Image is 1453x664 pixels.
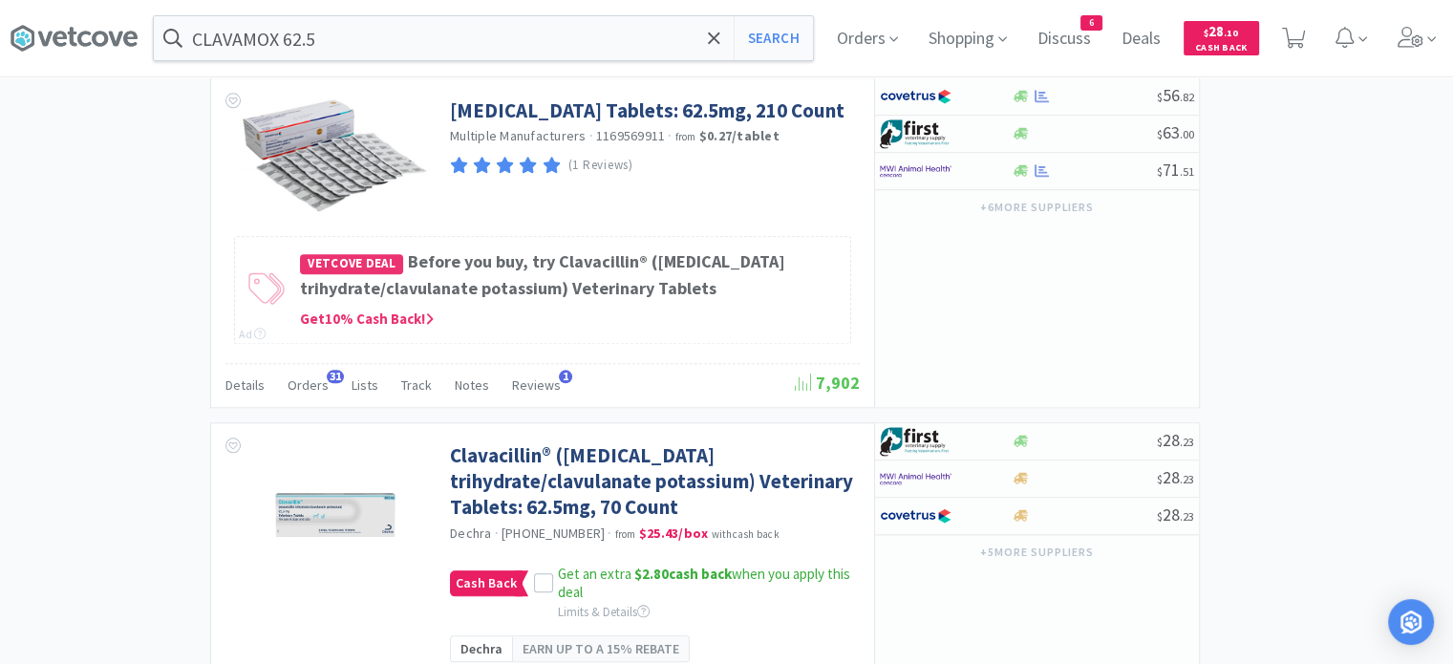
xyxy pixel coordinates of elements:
[401,376,432,394] span: Track
[971,194,1103,221] button: +6more suppliers
[154,16,813,60] input: Search by item, sku, manufacturer, ingredient, size...
[273,442,397,567] img: 6e4df72737d14a04af736a98d7b9a9e6_347893.png
[300,310,434,328] span: Get 10 % Cash Back!
[495,525,499,542] span: ·
[300,254,403,274] span: Vetcove Deal
[1157,429,1194,451] span: 28
[239,325,266,343] div: Ad
[880,427,951,456] img: 67d67680309e4a0bb49a5ff0391dcc42_6.png
[1030,31,1099,48] a: Discuss6
[450,97,844,123] a: [MEDICAL_DATA] Tablets: 62.5mg, 210 Count
[1195,43,1248,55] span: Cash Back
[352,376,378,394] span: Lists
[971,539,1103,566] button: +5more suppliers
[559,370,572,383] span: 1
[1157,159,1194,181] span: 71
[300,248,841,304] h4: Before you buy, try Clavacillin® ([MEDICAL_DATA] trihydrate/clavulanate potassium) Veterinary Tab...
[634,565,669,583] span: $2.80
[880,82,951,111] img: 77fca1acd8b6420a9015268ca798ef17_1.png
[1157,509,1163,524] span: $
[450,635,690,662] a: DechraEarn up to a 15% rebate
[460,638,502,659] span: Dechra
[1180,127,1194,141] span: . 00
[1180,435,1194,449] span: . 23
[1180,90,1194,104] span: . 82
[1224,27,1238,39] span: . 10
[451,571,522,595] span: Cash Back
[1204,27,1208,39] span: $
[596,127,666,144] span: 1169569911
[1157,435,1163,449] span: $
[240,97,431,215] img: 099c5528528a4af689ff2dd837d78df9_451223.png
[880,464,951,493] img: f6b2451649754179b5b4e0c70c3f7cb0_2.png
[568,156,633,176] p: (1 Reviews)
[455,376,489,394] span: Notes
[327,370,344,383] span: 31
[880,502,951,530] img: 77fca1acd8b6420a9015268ca798ef17_1.png
[1114,31,1168,48] a: Deals
[558,604,650,620] span: Limits & Details
[288,376,329,394] span: Orders
[795,372,860,394] span: 7,902
[608,525,611,542] span: ·
[1157,466,1194,488] span: 28
[712,527,780,541] span: with cash back
[1388,599,1434,645] div: Open Intercom Messenger
[1157,84,1194,106] span: 56
[639,525,709,542] strong: $25.43 / box
[450,525,492,542] a: Dechra
[502,525,606,542] span: [PHONE_NUMBER]
[450,127,587,144] a: Multiple Manufacturers
[450,442,855,521] a: Clavacillin® ([MEDICAL_DATA] trihydrate/clavulanate potassium) Veterinary Tablets: 62.5mg, 70 Count
[523,638,679,659] span: Earn up to a 15% rebate
[675,130,696,143] span: from
[634,565,732,583] strong: cash back
[1180,472,1194,486] span: . 23
[1180,509,1194,524] span: . 23
[1184,12,1259,64] a: $28.10Cash Back
[1157,164,1163,179] span: $
[558,565,850,602] span: Get an extra when you apply this deal
[1157,503,1194,525] span: 28
[1204,22,1238,40] span: 28
[589,127,593,144] span: ·
[880,119,951,148] img: 67d67680309e4a0bb49a5ff0391dcc42_6.png
[1157,121,1194,143] span: 63
[1180,164,1194,179] span: . 51
[1157,472,1163,486] span: $
[1157,127,1163,141] span: $
[225,376,265,394] span: Details
[615,527,636,541] span: from
[512,376,561,394] span: Reviews
[880,157,951,185] img: f6b2451649754179b5b4e0c70c3f7cb0_2.png
[668,127,672,144] span: ·
[1157,90,1163,104] span: $
[734,16,813,60] button: Search
[699,127,780,144] strong: $0.27 / tablet
[1081,16,1101,30] span: 6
